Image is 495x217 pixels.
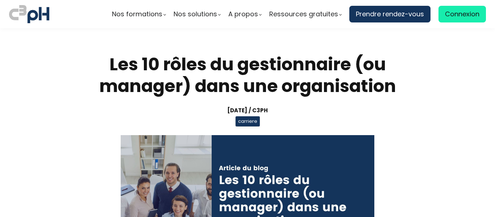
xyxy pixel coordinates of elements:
a: Prendre rendez-vous [349,6,430,22]
span: A propos [228,9,258,20]
span: Nos formations [112,9,162,20]
span: Nos solutions [174,9,217,20]
span: Prendre rendez-vous [356,9,424,20]
h1: Les 10 rôles du gestionnaire (ou manager) dans une organisation [79,54,416,97]
a: Connexion [438,6,486,22]
span: carriere [236,116,260,126]
span: Connexion [445,9,479,20]
img: logo C3PH [9,4,49,25]
iframe: chat widget [4,201,78,217]
span: Ressources gratuites [269,9,338,20]
div: [DATE] / C3pH [79,106,416,114]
